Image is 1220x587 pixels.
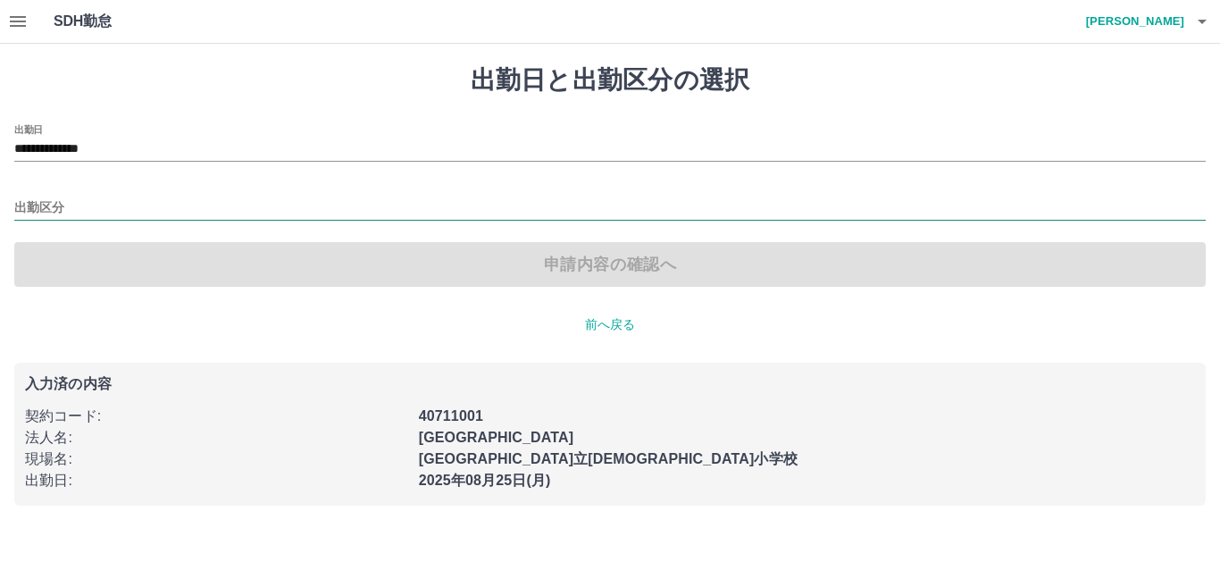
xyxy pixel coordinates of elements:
b: 2025年08月25日(月) [419,473,551,488]
p: 契約コード : [25,406,408,427]
p: 入力済の内容 [25,377,1195,391]
h1: 出勤日と出勤区分の選択 [14,65,1206,96]
p: 出勤日 : [25,470,408,491]
p: 法人名 : [25,427,408,449]
label: 出勤日 [14,122,43,136]
p: 前へ戻る [14,315,1206,334]
p: 現場名 : [25,449,408,470]
b: 40711001 [419,408,483,423]
b: [GEOGRAPHIC_DATA] [419,430,574,445]
b: [GEOGRAPHIC_DATA]立[DEMOGRAPHIC_DATA]小学校 [419,451,798,466]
